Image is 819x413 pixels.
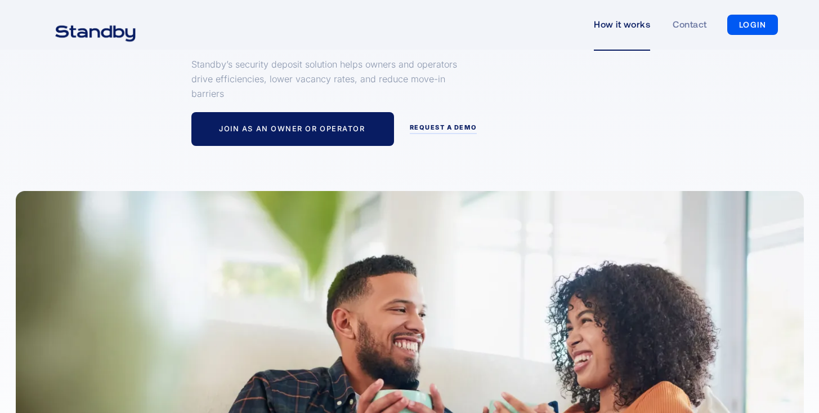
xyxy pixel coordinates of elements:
a: Join as an owner or operator [191,112,394,146]
a: LOGIN [727,15,778,35]
a: request a demo [410,124,477,134]
a: home [41,18,150,32]
p: Standby’s security deposit solution helps owners and operators drive efficiencies, lower vacancy ... [191,57,462,101]
div: request a demo [410,124,477,132]
div: Join as an owner or operator [219,125,365,134]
